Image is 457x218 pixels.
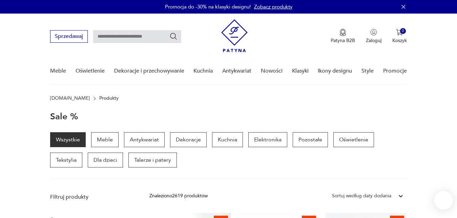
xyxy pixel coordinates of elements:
a: Promocje [383,58,407,84]
a: Elektronika [248,132,287,147]
a: Oświetlenie [333,132,374,147]
div: Znaleziono 2619 produktów [149,192,208,200]
a: Oświetlenie [76,58,105,84]
img: Ikona koszyka [396,29,403,36]
a: Ikony designu [318,58,352,84]
img: Patyna - sklep z meblami i dekoracjami vintage [221,19,248,52]
a: Kuchnia [193,58,213,84]
a: Ikona medaluPatyna B2B [331,29,355,44]
a: Talerze i patery [128,153,177,167]
div: 0 [400,28,406,34]
button: Szukaj [169,32,178,40]
a: Antykwariat [222,58,251,84]
a: Dekoracje i przechowywanie [114,58,184,84]
button: Patyna B2B [331,29,355,44]
p: Produkty [99,96,119,101]
a: Meble [91,132,119,147]
a: Dla dzieci [88,153,123,167]
a: Zobacz produkty [254,3,292,10]
p: Promocja do -30% na klasyki designu! [165,3,251,10]
a: Kuchnia [212,132,243,147]
img: Ikona medalu [339,29,346,36]
p: Filtruj produkty [50,193,133,201]
img: Ikonka użytkownika [370,29,377,36]
p: Zaloguj [366,37,381,44]
p: Koszyk [392,37,407,44]
a: Wszystkie [50,132,86,147]
h1: Sale % [50,112,78,121]
a: Klasyki [292,58,309,84]
a: Pozostałe [293,132,328,147]
a: Antykwariat [124,132,165,147]
a: Nowości [261,58,283,84]
a: Sprzedawaj [50,35,88,39]
button: 0Koszyk [392,29,407,44]
a: Dekoracje [170,132,207,147]
a: Style [361,58,374,84]
button: Zaloguj [366,29,381,44]
a: Tekstylia [50,153,82,167]
p: Patyna B2B [331,37,355,44]
button: Sprzedawaj [50,30,88,43]
a: [DOMAIN_NAME] [50,96,90,101]
iframe: Smartsupp widget button [434,191,453,210]
a: Meble [50,58,66,84]
div: Sortuj według daty dodania [332,192,391,200]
